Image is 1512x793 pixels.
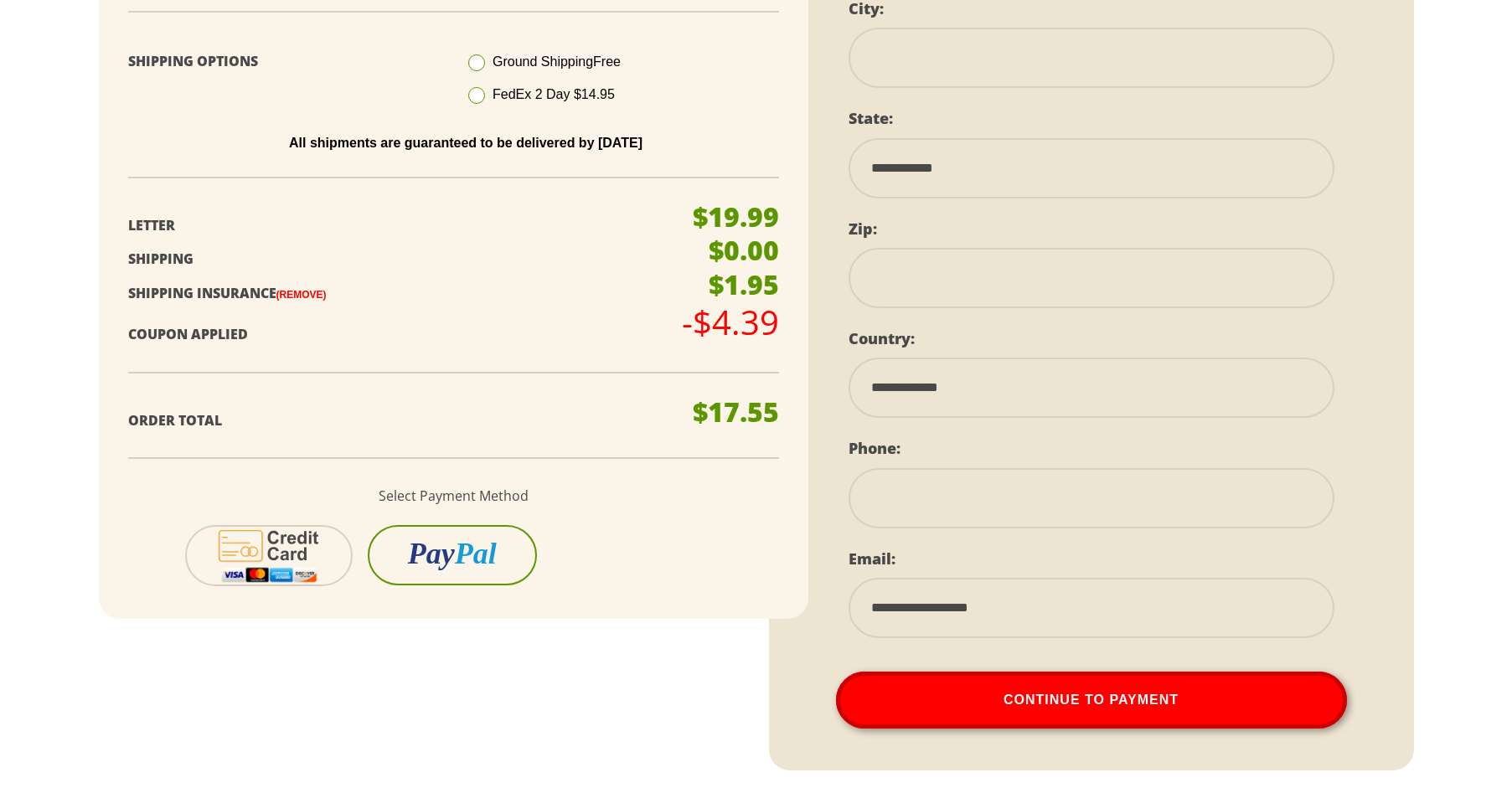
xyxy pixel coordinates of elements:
button: Continue To Payment [836,672,1347,729]
p: Shipping Options [128,49,441,74]
p: -$4.39 [682,306,779,339]
label: Phone: [849,438,900,458]
img: cc-icon-2.svg [208,527,331,584]
i: Pal [455,537,497,570]
i: Pay [408,537,455,570]
p: Order Total [128,409,667,433]
label: Zip: [849,219,877,239]
p: $0.00 [709,237,779,264]
p: Coupon Applied [128,322,667,347]
a: (Remove) [276,289,327,301]
span: FedEx 2 Day $14.95 [493,87,615,101]
p: $1.95 [709,271,779,298]
p: Select Payment Method [128,484,779,508]
button: PayPal [368,525,537,585]
p: Letter [128,214,667,238]
p: $19.99 [693,203,779,230]
label: Country: [849,328,915,348]
p: Shipping Insurance [128,281,667,306]
p: $17.55 [693,399,779,425]
p: All shipments are guaranteed to be delivered by [DATE] [141,136,792,151]
label: Email: [849,548,895,569]
p: Shipping [128,247,667,271]
label: State: [849,108,893,128]
span: Free [593,54,621,69]
span: Ground Shipping [493,54,621,69]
